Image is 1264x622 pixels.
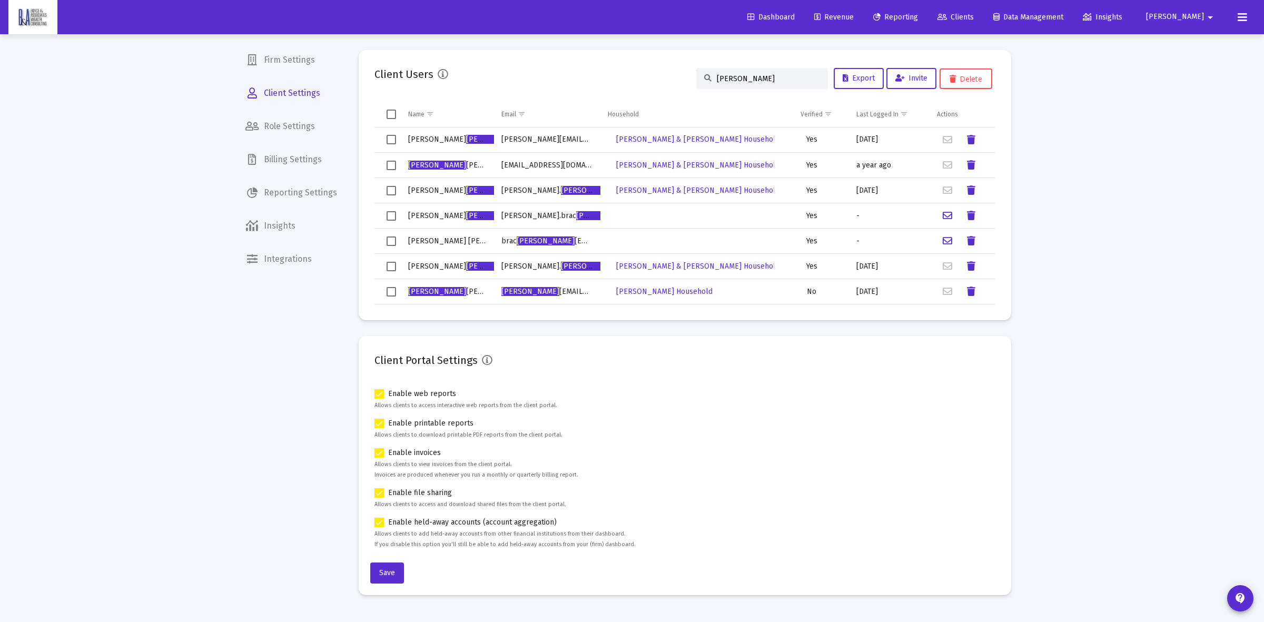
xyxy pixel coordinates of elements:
[747,13,795,22] span: Dashboard
[1204,7,1217,28] mat-icon: arrow_drop_down
[237,47,345,73] a: Firm Settings
[401,229,494,254] td: [PERSON_NAME] [PERSON_NAME] Brac
[401,102,494,127] td: Column Name
[1083,13,1122,22] span: Insights
[616,161,780,170] span: [PERSON_NAME] & [PERSON_NAME] Household
[494,153,600,178] td: [EMAIL_ADDRESS][DOMAIN_NAME]
[929,7,982,28] a: Clients
[873,13,918,22] span: Reporting
[401,178,494,203] td: [PERSON_NAME] nedy
[370,562,404,584] button: Save
[774,102,849,127] td: Column Verified
[856,160,922,171] div: a year ago
[824,110,832,118] span: Show filter options for column 'Verified'
[494,254,600,279] td: [PERSON_NAME]. [EMAIL_ADDRESS][DOMAIN_NAME]
[387,262,396,271] div: Select row
[388,417,473,430] span: Enable printable reports
[782,185,842,196] div: Yes
[782,261,842,272] div: Yes
[806,7,862,28] a: Revenue
[856,287,922,297] div: [DATE]
[374,459,995,480] p: Allows clients to view invoices from the client portal. Invoices are produced whenever you run a ...
[466,186,524,195] span: [PERSON_NAME]
[408,161,466,170] span: [PERSON_NAME]
[494,102,600,127] td: Column Email
[856,185,922,196] div: [DATE]
[1146,13,1204,22] span: [PERSON_NAME]
[237,147,345,172] span: Billing Settings
[387,287,396,297] div: Select row
[408,287,466,296] span: [PERSON_NAME]
[387,110,396,119] div: Select all
[501,110,516,119] div: Email
[388,516,557,529] span: Enable held-away accounts (account aggregation)
[401,279,494,304] td: [PERSON_NAME]
[401,127,494,153] td: [PERSON_NAME] dall
[518,110,526,118] span: Show filter options for column 'Email'
[608,155,788,176] button: [PERSON_NAME] & [PERSON_NAME] Household
[856,261,922,272] div: [DATE]
[494,203,600,229] td: [PERSON_NAME].brac 2@[DOMAIN_NAME]
[374,529,995,550] p: Allows clients to add held-away accounts from other financial institutions from their dashboard. ...
[401,254,494,279] td: [PERSON_NAME] nedy
[856,110,898,119] div: Last Logged In
[374,66,433,83] h2: Client Users
[494,178,600,203] td: [PERSON_NAME]. [EMAIL_ADDRESS][DOMAIN_NAME]
[408,110,424,119] div: Name
[374,499,995,510] p: Allows clients to access and download shared files from the client portal.
[608,110,639,119] div: Household
[387,186,396,195] div: Select row
[616,262,780,271] span: [PERSON_NAME] & [PERSON_NAME] Household
[993,13,1063,22] span: Data Management
[501,287,559,296] span: [PERSON_NAME]
[782,160,842,171] div: Yes
[834,68,884,89] button: Export
[494,229,600,254] td: brac [EMAIL_ADDRESS][DOMAIN_NAME]
[387,135,396,144] div: Select row
[237,180,345,205] a: Reporting Settings
[1234,592,1247,605] mat-icon: contact_support
[937,13,974,22] span: Clients
[985,7,1072,28] a: Data Management
[387,161,396,170] div: Select row
[466,211,524,220] span: [PERSON_NAME]
[608,256,788,277] button: [PERSON_NAME] & [PERSON_NAME] Household
[237,213,345,239] a: Insights
[843,74,875,83] span: Export
[388,447,441,459] span: Enable invoices
[374,352,478,369] h2: Client Portal Settings
[374,102,995,304] div: Data grid
[237,81,345,106] a: Client Settings
[561,186,619,195] span: [PERSON_NAME]
[1133,6,1229,27] button: [PERSON_NAME]
[576,211,634,220] span: [PERSON_NAME]
[494,127,600,153] td: [PERSON_NAME][EMAIL_ADDRESS][DOMAIN_NAME]
[937,110,958,119] div: Actions
[466,135,524,144] span: [PERSON_NAME]
[237,246,345,272] a: Integrations
[466,262,524,271] span: [PERSON_NAME]
[387,211,396,221] div: Select row
[616,186,780,195] span: [PERSON_NAME] & [PERSON_NAME] Household
[374,400,995,411] p: Allows clients to access interactive web reports from the client portal.
[739,7,803,28] a: Dashboard
[517,236,575,245] span: [PERSON_NAME]
[388,388,456,400] span: Enable web reports
[930,102,995,127] td: Column Actions
[856,236,922,246] div: -
[388,487,452,499] span: Enable file sharing
[886,68,936,89] button: Invite
[608,129,788,150] button: [PERSON_NAME] & [PERSON_NAME] Household
[608,281,721,302] button: [PERSON_NAME] Household
[561,262,619,271] span: [PERSON_NAME]
[856,134,922,145] div: [DATE]
[600,102,775,127] td: Column Household
[782,236,842,246] div: Yes
[401,203,494,229] td: [PERSON_NAME]
[374,430,995,440] p: Allows clients to download printable PDF reports from the client portal.
[1074,7,1131,28] a: Insights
